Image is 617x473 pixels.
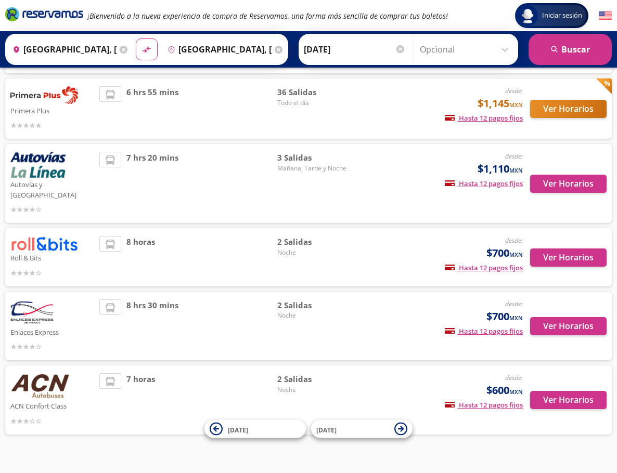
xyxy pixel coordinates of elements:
[126,373,155,427] span: 7 horas
[529,34,612,65] button: Buscar
[505,86,523,95] em: desde:
[509,314,523,322] small: MXN
[486,383,523,398] span: $600
[10,325,94,338] p: Enlaces Express
[509,101,523,109] small: MXN
[445,113,523,123] span: Hasta 12 pagos fijos
[5,6,83,22] i: Brand Logo
[420,36,513,62] input: Opcional
[277,248,350,257] span: Noche
[486,309,523,324] span: $700
[277,373,350,385] span: 2 Salidas
[126,299,178,353] span: 8 hrs 30 mins
[478,161,523,177] span: $1,110
[316,425,337,434] span: [DATE]
[277,385,350,395] span: Noche
[10,236,78,251] img: Roll & Bits
[445,326,523,336] span: Hasta 12 pagos fijos
[277,164,350,173] span: Mañana, Tarde y Noche
[10,399,94,412] p: ACN Confort Class
[277,98,350,108] span: Todo el día
[505,373,523,382] em: desde:
[126,152,178,215] span: 7 hrs 20 mins
[505,236,523,245] em: desde:
[599,9,612,22] button: English
[10,373,70,399] img: ACN Confort Class
[445,179,523,188] span: Hasta 12 pagos fijos
[530,391,607,409] button: Ver Horarios
[10,104,94,116] p: Primera Plus
[277,152,350,164] span: 3 Salidas
[505,299,523,308] em: desde:
[478,96,523,111] span: $1,145
[311,420,413,438] button: [DATE]
[10,178,94,200] p: Autovías y [GEOGRAPHIC_DATA]
[445,400,523,410] span: Hasta 12 pagos fijos
[530,248,607,267] button: Ver Horarios
[445,263,523,272] span: Hasta 12 pagos fijos
[530,175,607,193] button: Ver Horarios
[505,152,523,161] em: desde:
[10,152,66,178] img: Autovías y La Línea
[126,86,178,131] span: 6 hrs 55 mins
[538,10,586,21] span: Iniciar sesión
[10,251,94,264] p: Roll & Bits
[509,166,523,174] small: MXN
[163,36,272,62] input: Buscar Destino
[10,86,78,104] img: Primera Plus
[509,251,523,258] small: MXN
[277,86,350,98] span: 36 Salidas
[530,317,607,335] button: Ver Horarios
[8,36,117,62] input: Buscar Origen
[277,299,350,311] span: 2 Salidas
[486,245,523,261] span: $700
[87,11,448,21] em: ¡Bienvenido a la nueva experiencia de compra de Reservamos, una forma más sencilla de comprar tus...
[277,236,350,248] span: 2 Salidas
[509,388,523,396] small: MXN
[304,36,406,62] input: Elegir Fecha
[277,311,350,320] span: Noche
[126,236,155,278] span: 8 horas
[204,420,306,438] button: [DATE]
[5,6,83,25] a: Brand Logo
[228,425,248,434] span: [DATE]
[10,299,54,325] img: Enlaces Express
[530,100,607,118] button: Ver Horarios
